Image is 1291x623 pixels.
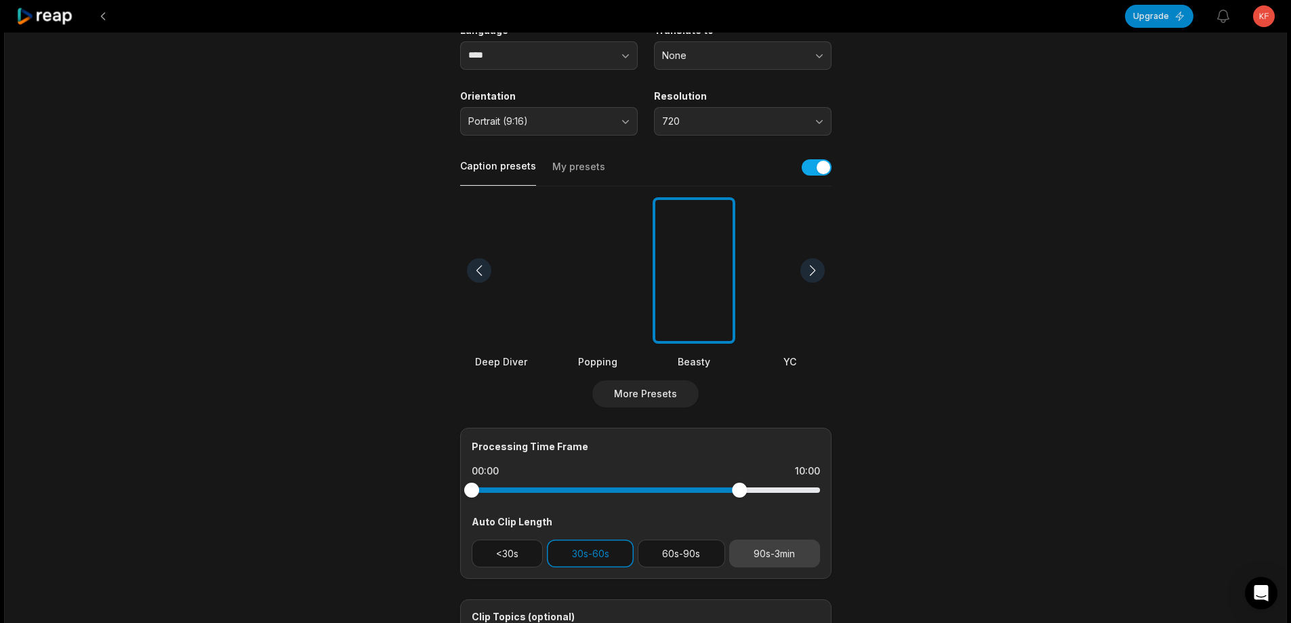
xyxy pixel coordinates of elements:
button: 30s-60s [547,540,634,567]
div: Popping [556,355,639,369]
div: Deep Diver [460,355,543,369]
span: Portrait (9:16) [468,115,611,127]
button: Portrait (9:16) [460,107,638,136]
button: None [654,41,832,70]
button: My presets [552,160,605,186]
div: Clip Topics (optional) [472,611,820,623]
button: 720 [654,107,832,136]
div: YC [749,355,832,369]
div: 00:00 [472,464,499,478]
button: <30s [472,540,544,567]
button: More Presets [592,380,699,407]
div: 10:00 [795,464,820,478]
button: Upgrade [1125,5,1193,28]
div: Processing Time Frame [472,439,820,454]
span: 720 [662,115,804,127]
button: 90s-3min [729,540,820,567]
div: Beasty [653,355,735,369]
button: Caption presets [460,159,536,186]
div: Auto Clip Length [472,515,820,529]
label: Resolution [654,90,832,102]
label: Orientation [460,90,638,102]
span: None [662,49,804,62]
div: Open Intercom Messenger [1245,577,1277,609]
button: 60s-90s [638,540,725,567]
